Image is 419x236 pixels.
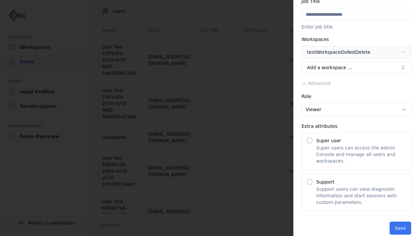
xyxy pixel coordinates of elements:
[308,81,331,86] span: Advanced
[301,24,411,30] p: Enter job title.
[301,124,411,128] div: Extra attributes
[390,222,411,235] button: Save
[307,49,370,55] div: testWorkspaceDoNotDelete
[301,37,329,42] label: Workspaces
[301,80,331,87] button: Advanced
[316,145,406,164] p: Super users can access the Admin Console and manage all users and workspaces.
[316,186,406,206] p: Support users can view diagnostic information and start sessions with custom parameters.
[316,179,334,185] label: Support
[307,64,352,71] span: Add a workspace …
[316,138,341,143] label: Super user
[301,94,311,99] label: Role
